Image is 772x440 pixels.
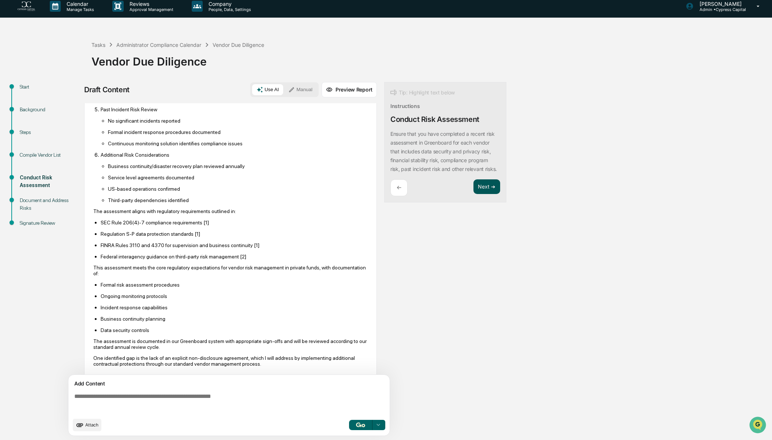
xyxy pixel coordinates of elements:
p: How can we help? [7,15,133,27]
div: Steps [20,128,80,136]
p: Ongoing monitoring protocols [101,293,368,299]
p: Manage Tasks [61,7,98,12]
p: US-based operations confirmed [108,186,368,192]
div: Start [20,83,80,91]
p: Company [203,1,255,7]
div: Past conversations [7,81,49,87]
div: Conduct Risk Assessment [390,115,479,124]
img: Go [356,422,365,427]
p: Calendar [61,1,98,7]
div: Instructions [390,103,420,109]
div: Vendor Due Diligence [91,49,768,68]
p: No significant incidents reported [108,118,368,124]
div: Start new chat [33,56,120,63]
button: Preview Report [322,82,377,97]
p: Business continuity planning [101,316,368,322]
button: upload document [73,419,101,431]
button: Use AI [252,84,283,95]
img: logo [18,1,35,11]
div: Administrator Compliance Calendar [116,42,201,48]
p: Formal risk assessment procedures [101,282,368,288]
img: Jack Rasmussen [7,92,19,104]
p: Continuous monitoring solution identifies compliance issues [108,141,368,146]
p: Admin • Cypress Capital [694,7,746,12]
div: Background [20,106,80,113]
p: Regulation S-P data protection standards [1] [101,231,368,237]
a: 🔎Data Lookup [4,160,49,174]
span: Preclearance [15,149,47,157]
p: Approval Management [124,7,177,12]
p: The assessment is documented in our Greenboard system with appropriate sign-offs and will be revi... [93,338,368,350]
p: SEC Rule 206(4)-7 compliance requirements [1] [101,220,368,225]
span: • [61,119,63,125]
button: Next ➔ [473,179,500,194]
img: 8933085812038_c878075ebb4cc5468115_72.jpg [15,56,29,69]
p: This assessment meets the core regulatory expectations for vendor risk management in private fund... [93,265,368,276]
div: Tip: Highlight text below [390,88,455,97]
p: Past Incident Risk Review [101,107,368,112]
div: 🗄️ [53,150,59,156]
iframe: Open customer support [749,416,768,436]
span: Data Lookup [15,163,46,171]
button: Go [349,420,372,430]
span: Pylon [73,181,89,187]
span: • [61,99,63,105]
p: People, Data, Settings [203,7,255,12]
div: Tasks [91,42,105,48]
span: [DATE] [65,119,80,125]
p: Federal interagency guidance on third-party risk management [2] [101,254,368,260]
p: Service level agreements documented [108,175,368,180]
a: Powered byPylon [52,181,89,187]
img: Jack Rasmussen [7,112,19,124]
div: We're available if you need us! [33,63,101,69]
div: 🖐️ [7,150,13,156]
span: Attach [85,422,98,428]
p: Third-party dependencies identified [108,197,368,203]
div: 🔎 [7,164,13,170]
p: Data security controls [101,327,368,333]
div: Compile Vendor List [20,151,80,159]
p: Business continuity/disaster recovery plan reviewed annually [108,163,368,169]
span: Attestations [60,149,91,157]
a: 🗄️Attestations [50,146,94,160]
p: ← [397,184,401,191]
button: See all [113,79,133,88]
div: Document and Address Risks [20,197,80,212]
div: Add Content [73,379,385,388]
p: Incident response capabilities [101,305,368,310]
p: Ensure that you have completed a recent risk assessment in Greenboard for each vendor that includ... [390,131,497,172]
div: Conduct Risk Assessment [20,174,80,189]
p: The assessment aligns with regulatory requirements outlined in: [93,208,368,214]
div: Draft Content [84,85,130,94]
span: [PERSON_NAME] [23,119,59,125]
p: One identified gap is the lack of an explicit non-disclosure agreement, which I will address by i... [93,355,368,367]
p: Formal incident response procedures documented [108,129,368,135]
img: 1746055101610-c473b297-6a78-478c-a979-82029cc54cd1 [7,56,20,69]
div: Signature Review [20,219,80,227]
img: 1746055101610-c473b297-6a78-478c-a979-82029cc54cd1 [15,100,20,105]
span: [PERSON_NAME] [23,99,59,105]
p: Additional Risk Considerations [101,152,368,158]
button: Start new chat [124,58,133,67]
a: 🖐️Preclearance [4,146,50,160]
input: Clear [19,33,121,41]
p: FINRA Rules 3110 and 4370 for supervision and business continuity [1] [101,242,368,248]
p: Reviews [124,1,177,7]
div: Vendor Due Diligence [213,42,264,48]
img: 1746055101610-c473b297-6a78-478c-a979-82029cc54cd1 [15,119,20,125]
button: Manual [284,84,317,95]
span: [DATE] [65,99,80,105]
p: [PERSON_NAME] [694,1,746,7]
